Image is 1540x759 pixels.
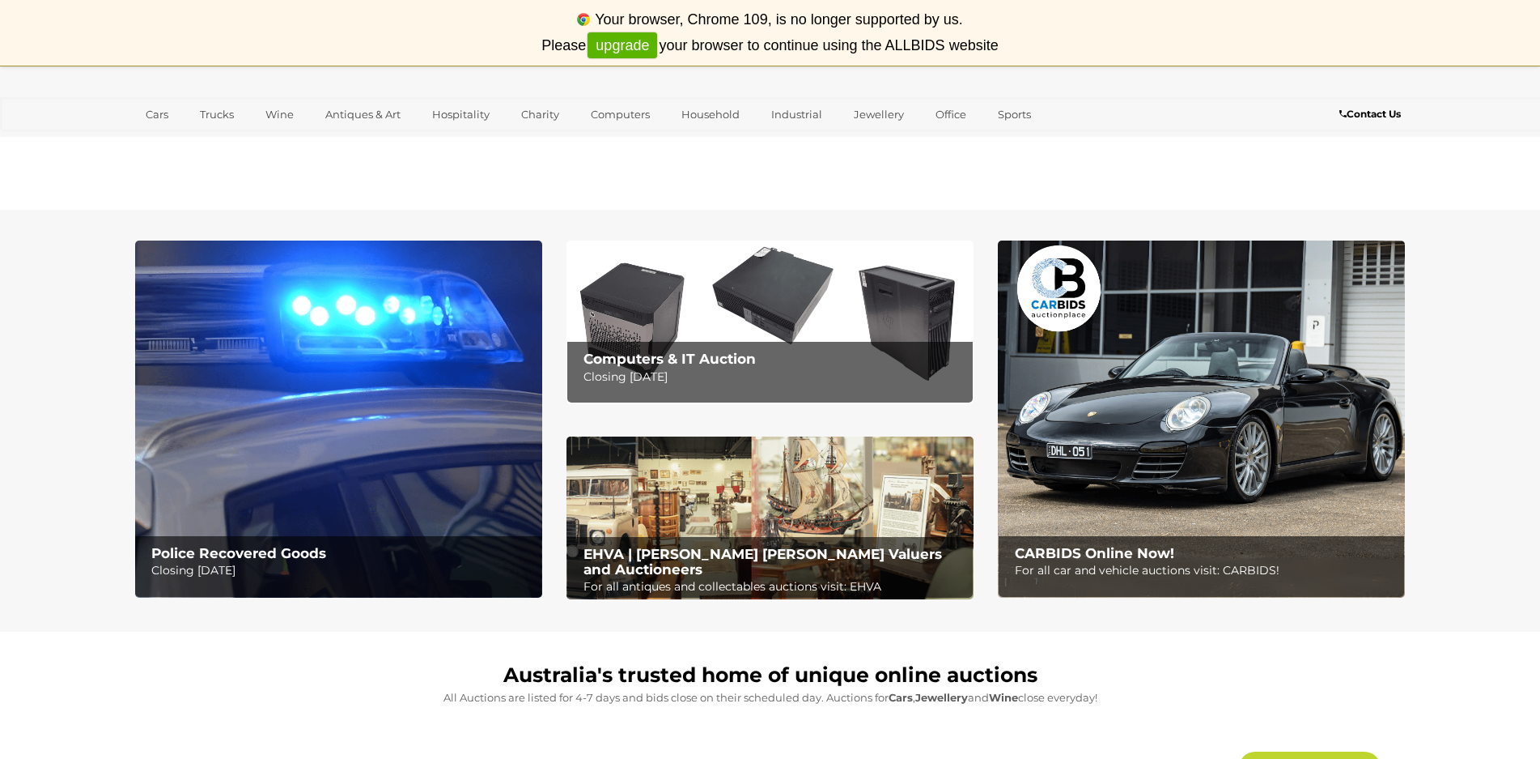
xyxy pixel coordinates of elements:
[189,101,244,128] a: Trucks
[135,241,542,598] a: Police Recovered Goods Police Recovered Goods Closing [DATE]
[511,101,570,128] a: Charity
[255,101,304,128] a: Wine
[761,101,833,128] a: Industrial
[915,691,968,704] strong: Jewellery
[143,664,1398,687] h1: Australia's trusted home of unique online auctions
[151,561,532,581] p: Closing [DATE]
[580,101,660,128] a: Computers
[566,241,974,403] img: Computers & IT Auction
[143,689,1398,707] p: All Auctions are listed for 4-7 days and bids close on their scheduled day. Auctions for , and cl...
[583,367,965,387] p: Closing [DATE]
[1339,105,1405,123] a: Contact Us
[588,32,657,59] a: upgrade
[1339,108,1401,120] b: Contact Us
[566,437,974,600] img: EHVA | Evans Hastings Valuers and Auctioneers
[1015,545,1174,561] b: CARBIDS Online Now!
[1015,561,1396,581] p: For all car and vehicle auctions visit: CARBIDS!
[315,101,411,128] a: Antiques & Art
[566,437,974,600] a: EHVA | Evans Hastings Valuers and Auctioneers EHVA | [PERSON_NAME] [PERSON_NAME] Valuers and Auct...
[843,101,914,128] a: Jewellery
[998,241,1405,598] img: CARBIDS Online Now!
[422,101,500,128] a: Hospitality
[583,577,965,597] p: For all antiques and collectables auctions visit: EHVA
[989,691,1018,704] strong: Wine
[583,351,756,367] b: Computers & IT Auction
[135,241,542,598] img: Police Recovered Goods
[135,128,271,155] a: [GEOGRAPHIC_DATA]
[135,101,179,128] a: Cars
[998,241,1405,598] a: CARBIDS Online Now! CARBIDS Online Now! For all car and vehicle auctions visit: CARBIDS!
[583,546,942,578] b: EHVA | [PERSON_NAME] [PERSON_NAME] Valuers and Auctioneers
[889,691,913,704] strong: Cars
[987,101,1042,128] a: Sports
[925,101,977,128] a: Office
[151,545,326,561] b: Police Recovered Goods
[566,241,974,403] a: Computers & IT Auction Computers & IT Auction Closing [DATE]
[671,101,750,128] a: Household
